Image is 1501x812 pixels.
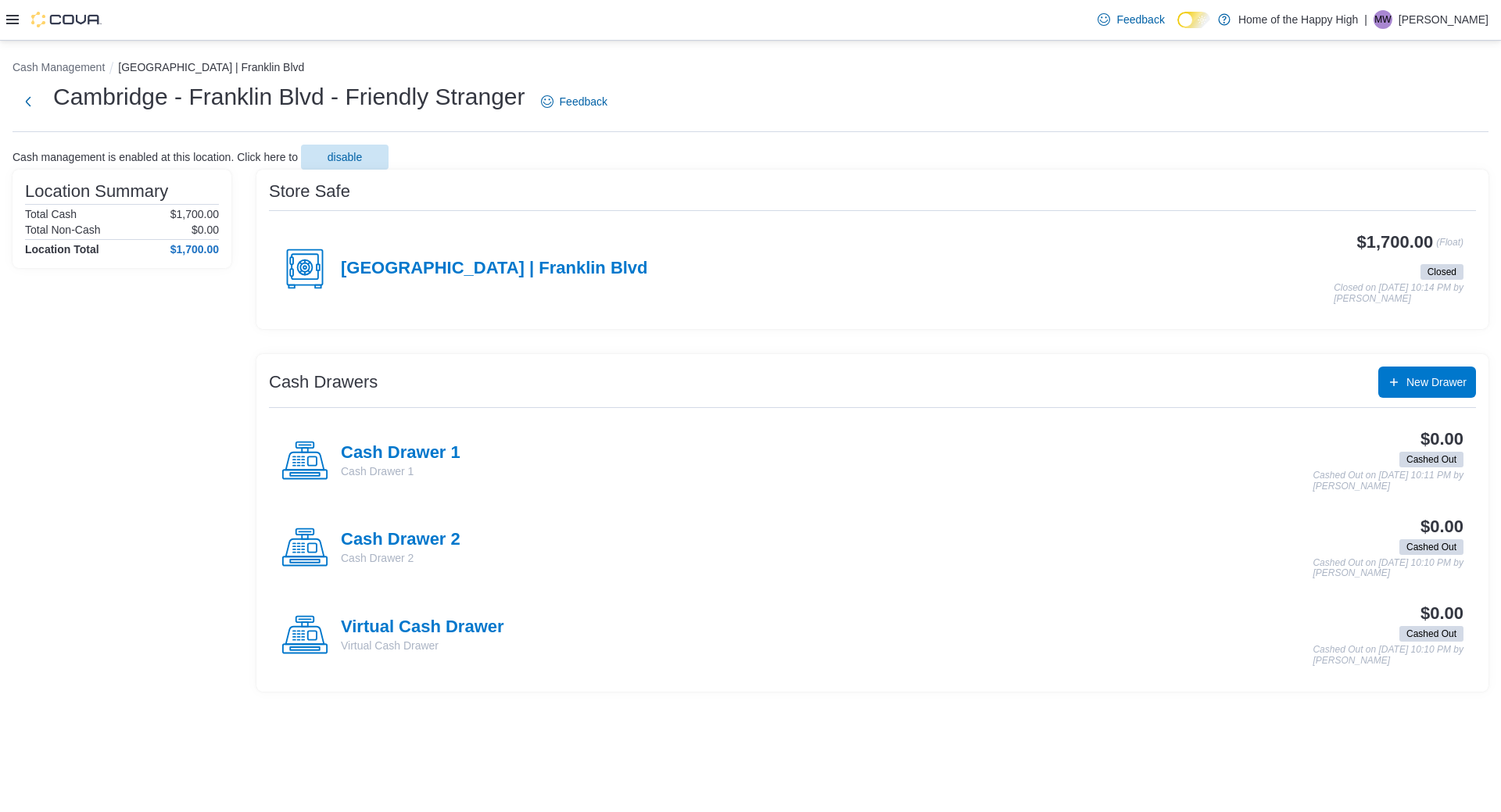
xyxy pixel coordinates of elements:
span: Cashed Out [1399,626,1463,642]
span: Feedback [1116,12,1164,27]
span: Dark Mode [1177,28,1178,29]
h3: $0.00 [1420,517,1463,536]
h4: Cash Drawer 1 [341,443,460,463]
h4: Cash Drawer 2 [341,530,460,550]
nav: An example of EuiBreadcrumbs [13,59,1488,78]
p: [PERSON_NAME] [1399,10,1488,29]
p: Cashed Out on [DATE] 10:11 PM by [PERSON_NAME] [1313,470,1463,492]
h4: [GEOGRAPHIC_DATA] | Franklin Blvd [341,259,648,279]
div: Michael Welch [1374,10,1392,29]
span: Closed [1420,264,1463,280]
a: Feedback [535,86,614,117]
span: disable [328,149,362,165]
p: Closed on [DATE] 10:14 PM by [PERSON_NAME] [1334,283,1463,304]
h3: $0.00 [1420,430,1463,449]
p: (Float) [1436,233,1463,261]
button: Next [13,86,44,117]
h4: Virtual Cash Drawer [341,617,504,638]
span: Cashed Out [1406,540,1456,554]
span: Cashed Out [1406,627,1456,641]
p: Cash Drawer 1 [341,463,460,479]
h1: Cambridge - Franklin Blvd - Friendly Stranger [53,81,525,113]
span: MW [1374,10,1391,29]
button: Cash Management [13,61,105,73]
h4: Location Total [25,243,99,256]
button: [GEOGRAPHIC_DATA] | Franklin Blvd [118,61,304,73]
h3: $1,700.00 [1357,233,1434,252]
span: New Drawer [1406,374,1467,390]
span: Cashed Out [1399,452,1463,467]
span: Cashed Out [1399,539,1463,555]
h3: Store Safe [269,182,350,201]
a: Feedback [1091,4,1170,35]
p: Cash Drawer 2 [341,550,460,566]
p: Cash management is enabled at this location. Click here to [13,151,298,163]
h6: Total Cash [25,208,77,220]
img: Cova [31,12,102,27]
button: disable [301,145,389,170]
span: Feedback [560,94,607,109]
h3: Cash Drawers [269,373,378,392]
h4: $1,700.00 [170,243,219,256]
p: Home of the Happy High [1238,10,1358,29]
p: $1,700.00 [170,208,219,220]
button: New Drawer [1378,367,1476,398]
p: $0.00 [192,224,219,236]
span: Cashed Out [1406,453,1456,467]
span: Closed [1428,265,1456,279]
h3: $0.00 [1420,604,1463,623]
p: | [1364,10,1367,29]
h3: Location Summary [25,182,168,201]
p: Cashed Out on [DATE] 10:10 PM by [PERSON_NAME] [1313,558,1463,579]
p: Virtual Cash Drawer [341,638,504,653]
input: Dark Mode [1177,12,1210,28]
h6: Total Non-Cash [25,224,101,236]
p: Cashed Out on [DATE] 10:10 PM by [PERSON_NAME] [1313,645,1463,666]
